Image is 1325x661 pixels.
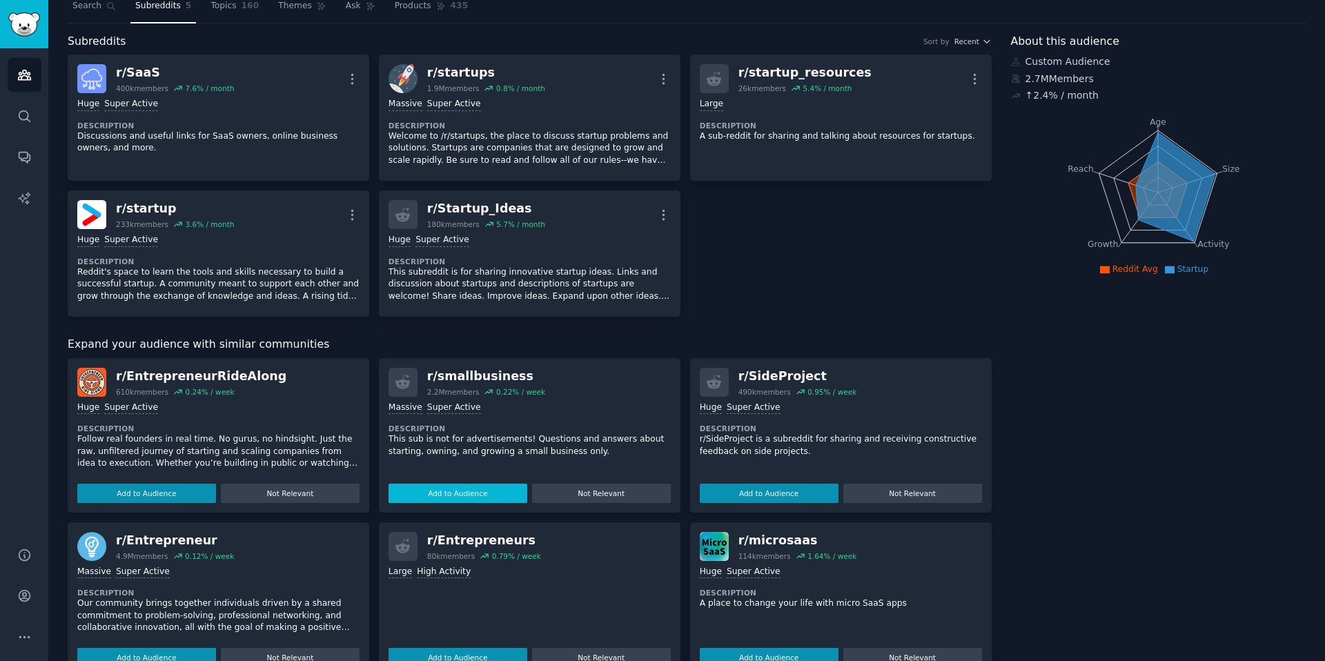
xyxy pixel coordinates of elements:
[427,83,480,93] div: 1.9M members
[185,551,234,561] div: 0.12 % / week
[738,368,857,385] div: r/ SideProject
[389,234,411,247] div: Huge
[185,387,234,397] div: 0.24 % / week
[389,266,671,303] p: This subreddit is for sharing innovative startup ideas. Links and discussion about startups and d...
[77,98,99,111] div: Huge
[738,64,872,81] div: r/ startup_resources
[700,424,982,433] dt: Description
[77,532,106,561] img: Entrepreneur
[116,219,168,229] div: 233k members
[427,368,545,385] div: r/ smallbusiness
[1150,117,1166,127] tspan: Age
[77,64,106,93] img: SaaS
[221,484,360,503] button: Not Relevant
[738,387,791,397] div: 490k members
[700,98,723,111] div: Large
[68,336,329,353] span: Expand your audience with similar communities
[496,387,545,397] div: 0.22 % / week
[116,566,170,579] div: Super Active
[1177,264,1208,274] span: Startup
[116,64,234,81] div: r/ SaaS
[77,598,360,634] p: Our community brings together individuals driven by a shared commitment to problem-solving, profe...
[77,200,106,229] img: startup
[738,83,786,93] div: 26k members
[427,98,481,111] div: Super Active
[68,55,369,181] a: SaaSr/SaaS400kmembers7.6% / monthHugeSuper ActiveDescriptionDiscussions and useful links for SaaS...
[690,55,992,181] a: r/startup_resources26kmembers5.4% / monthLargeDescriptionA sub-reddit for sharing and talking abo...
[389,257,671,266] dt: Description
[738,551,791,561] div: 114k members
[427,387,480,397] div: 2.2M members
[68,33,126,50] span: Subreddits
[77,368,106,397] img: EntrepreneurRideAlong
[185,83,234,93] div: 7.6 % / month
[700,402,722,415] div: Huge
[700,532,729,561] img: microsaas
[803,83,852,93] div: 5.4 % / month
[185,219,234,229] div: 3.6 % / month
[116,83,168,93] div: 400k members
[417,566,471,579] div: High Activity
[700,433,982,457] p: r/SideProject is a subreddit for sharing and receiving constructive feedback on side projects.
[727,402,781,415] div: Super Active
[77,566,111,579] div: Massive
[923,37,950,46] div: Sort by
[77,484,216,503] button: Add to Audience
[427,532,541,549] div: r/ Entrepreneurs
[389,402,422,415] div: Massive
[1025,88,1099,103] div: ↑ 2.4 % / month
[116,368,286,385] div: r/ EntrepreneurRideAlong
[700,130,982,143] p: A sub-reddit for sharing and talking about resources for startups.
[77,588,360,598] dt: Description
[427,219,480,229] div: 180k members
[77,402,99,415] div: Huge
[532,484,671,503] button: Not Relevant
[389,433,671,457] p: This sub is not for advertisements! Questions and answers about starting, owning, and growing a s...
[1088,239,1118,249] tspan: Growth
[1068,164,1094,173] tspan: Reach
[492,551,541,561] div: 0.79 % / week
[496,219,545,229] div: 5.7 % / month
[389,484,527,503] button: Add to Audience
[389,64,418,93] img: startups
[379,190,680,317] a: r/Startup_Ideas180kmembers5.7% / monthHugeSuper ActiveDescriptionThis subreddit is for sharing in...
[389,98,422,111] div: Massive
[954,37,992,46] button: Recent
[415,234,469,247] div: Super Active
[807,551,856,561] div: 1.64 % / week
[496,83,545,93] div: 0.8 % / month
[1011,55,1306,69] div: Custom Audience
[379,55,680,181] a: startupsr/startups1.9Mmembers0.8% / monthMassiveSuper ActiveDescriptionWelcome to /r/startups, th...
[427,200,545,217] div: r/ Startup_Ideas
[954,37,979,46] span: Recent
[77,266,360,303] p: Reddit's space to learn the tools and skills necessary to build a successful startup. A community...
[116,200,234,217] div: r/ startup
[389,130,671,167] p: Welcome to /r/startups, the place to discuss startup problems and solutions. Startups are compani...
[738,532,857,549] div: r/ microsaas
[1222,164,1239,173] tspan: Size
[116,532,234,549] div: r/ Entrepreneur
[427,402,481,415] div: Super Active
[389,121,671,130] dt: Description
[700,566,722,579] div: Huge
[389,566,412,579] div: Large
[77,130,360,155] p: Discussions and useful links for SaaS owners, online business owners, and more.
[389,424,671,433] dt: Description
[843,484,982,503] button: Not Relevant
[104,402,158,415] div: Super Active
[1011,33,1119,50] span: About this audience
[8,12,40,37] img: GummySearch logo
[427,64,545,81] div: r/ startups
[104,98,158,111] div: Super Active
[104,234,158,247] div: Super Active
[68,190,369,317] a: startupr/startup233kmembers3.6% / monthHugeSuper ActiveDescriptionReddit's space to learn the too...
[116,387,168,397] div: 610k members
[427,551,475,561] div: 80k members
[77,424,360,433] dt: Description
[807,387,856,397] div: 0.95 % / week
[700,484,838,503] button: Add to Audience
[1197,239,1229,249] tspan: Activity
[77,257,360,266] dt: Description
[700,588,982,598] dt: Description
[77,121,360,130] dt: Description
